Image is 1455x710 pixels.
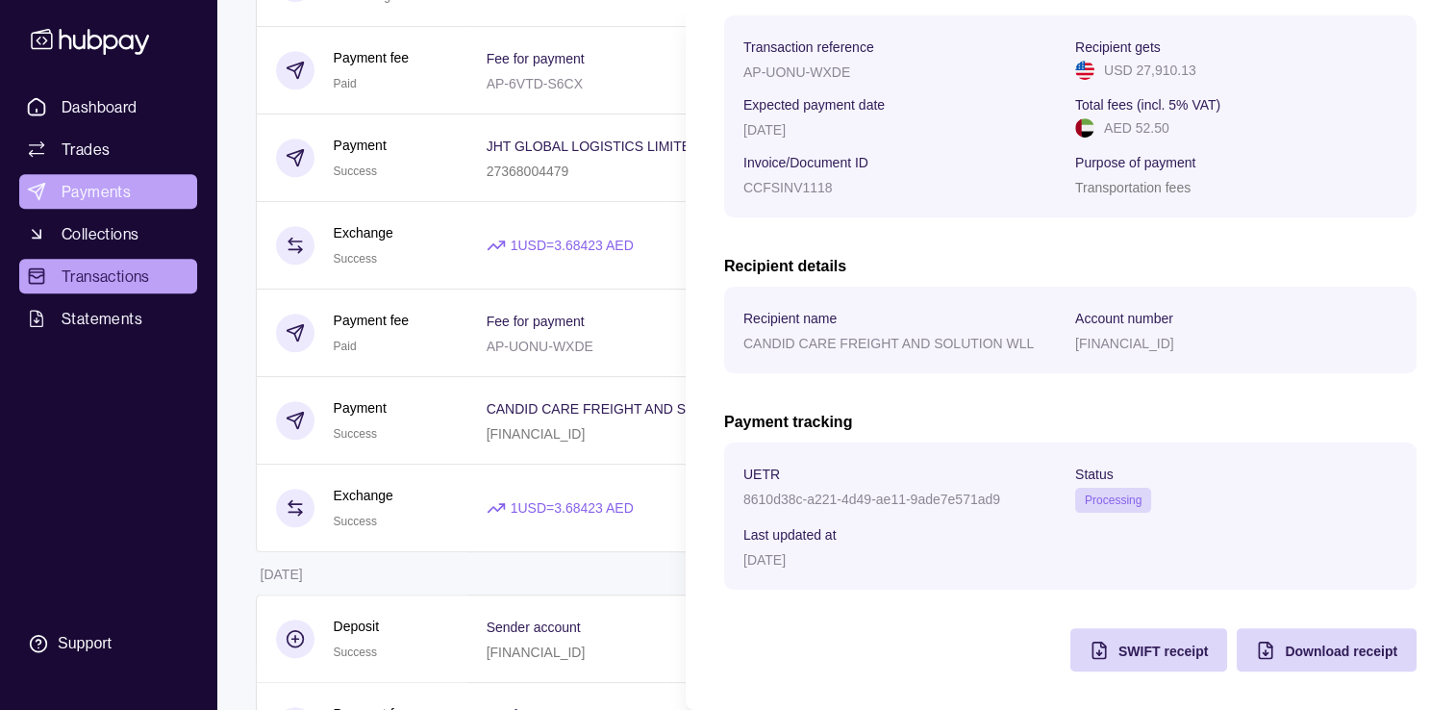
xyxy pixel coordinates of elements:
p: Recipient gets [1075,39,1161,55]
span: Processing [1085,494,1141,507]
p: CANDID CARE FREIGHT AND SOLUTION WLL [743,336,1034,351]
button: Download receipt [1237,628,1417,672]
p: [DATE] [743,122,786,138]
p: Recipient name [743,311,837,326]
p: Invoice/Document ID [743,155,868,170]
p: CCFSINV1118 [743,180,833,195]
p: [FINANCIAL_ID] [1075,336,1174,351]
p: Status [1075,467,1114,482]
p: Purpose of payment [1075,155,1195,170]
p: USD 27,910.13 [1104,60,1196,81]
p: Account number [1075,311,1173,326]
h2: Payment tracking [724,412,1417,433]
img: us [1075,61,1094,80]
h2: Recipient details [724,256,1417,277]
img: ae [1075,118,1094,138]
p: AP-UONU-WXDE [743,64,850,80]
p: [DATE] [743,552,786,568]
p: Transportation fees [1075,180,1191,195]
span: SWIFT receipt [1118,644,1208,659]
button: SWIFT receipt [1070,628,1227,672]
span: Download receipt [1285,644,1397,659]
p: 8610d38c-a221-4d49-ae11-9ade7e571ad9 [743,492,1000,507]
p: Last updated at [743,527,837,543]
p: Expected payment date [743,97,885,113]
p: UETR [743,467,780,482]
p: Total fees (incl. 5% VAT) [1075,97,1220,113]
p: AED 52.50 [1104,117,1169,139]
p: Transaction reference [743,39,874,55]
